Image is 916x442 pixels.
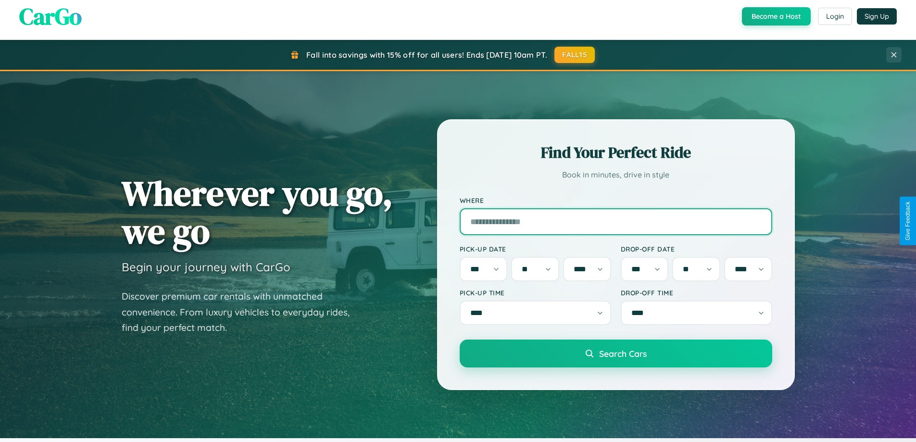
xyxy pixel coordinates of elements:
label: Pick-up Date [460,245,611,253]
h3: Begin your journey with CarGo [122,260,290,274]
label: Drop-off Time [621,289,772,297]
span: CarGo [19,0,82,32]
span: Fall into savings with 15% off for all users! Ends [DATE] 10am PT. [306,50,547,60]
label: Pick-up Time [460,289,611,297]
button: Search Cars [460,340,772,367]
button: Sign Up [857,8,897,25]
label: Drop-off Date [621,245,772,253]
p: Discover premium car rentals with unmatched convenience. From luxury vehicles to everyday rides, ... [122,289,362,336]
label: Where [460,196,772,204]
button: Become a Host [742,7,811,25]
span: Search Cars [599,348,647,359]
h2: Find Your Perfect Ride [460,142,772,163]
div: Give Feedback [904,202,911,240]
h1: Wherever you go, we go [122,174,393,250]
p: Book in minutes, drive in style [460,168,772,182]
button: FALL15 [554,47,595,63]
button: Login [818,8,852,25]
